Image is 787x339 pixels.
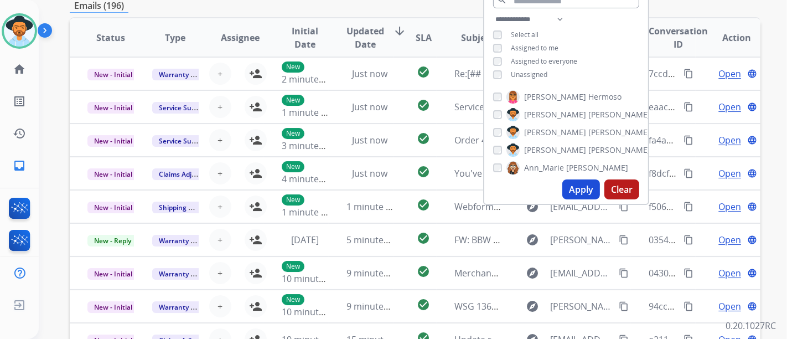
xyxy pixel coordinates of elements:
span: New - Initial [87,69,139,80]
span: [PERSON_NAME] [524,127,586,138]
img: avatar [4,16,35,47]
span: Assigned to everyone [511,56,577,66]
span: [PERSON_NAME] [524,145,586,156]
mat-icon: content_copy [619,235,629,245]
button: Apply [562,179,600,199]
span: + [218,67,223,80]
span: New - Initial [87,168,139,180]
button: + [209,96,231,118]
span: Initial Date [282,24,328,51]
mat-icon: check_circle [417,165,430,178]
span: Select all [511,30,539,39]
mat-icon: language [747,168,757,178]
span: [DATE] [291,234,319,246]
button: + [209,295,231,317]
button: + [209,63,231,85]
mat-icon: language [747,301,757,311]
mat-icon: person_add [249,67,262,80]
span: Service Order c6619032-6377-4997-9df6-abd6d8b33dc2 Booked with Velofix [454,101,768,113]
mat-icon: content_copy [684,268,693,278]
mat-icon: inbox [13,159,26,172]
button: + [209,196,231,218]
span: Service Support [152,135,215,147]
mat-icon: person_add [249,133,262,147]
mat-icon: language [747,135,757,145]
span: [EMAIL_ADDRESS][DOMAIN_NAME] [550,200,613,213]
button: + [209,262,231,284]
span: [PERSON_NAME] [588,127,650,138]
span: [PERSON_NAME] [524,109,586,120]
span: Claims Adjudication [152,168,228,180]
span: [PERSON_NAME][EMAIL_ADDRESS][DOMAIN_NAME] [550,300,613,313]
span: Conversation ID [649,24,708,51]
span: Warranty Ops [152,235,209,246]
span: 2 minutes ago [282,73,341,85]
span: 4 minutes ago [282,173,341,185]
mat-icon: check_circle [417,232,430,245]
mat-icon: list_alt [13,95,26,108]
mat-icon: check_circle [417,265,430,278]
mat-icon: person_add [249,233,262,246]
span: Just now [352,167,387,179]
mat-icon: language [747,202,757,212]
span: FW: BBW 585558 - CONTRACT REQUEST [454,234,617,246]
mat-icon: explore [526,266,539,280]
span: [PERSON_NAME] [566,162,628,173]
th: Action [696,18,760,57]
mat-icon: person_add [249,100,262,114]
span: [PERSON_NAME] [524,91,586,102]
span: New - Initial [87,202,139,213]
span: Warranty Ops [152,69,209,80]
p: New [282,128,304,139]
span: Assigned to me [511,43,558,53]
p: New [282,194,304,206]
span: + [218,200,223,213]
span: Open [718,200,741,213]
mat-icon: content_copy [619,202,629,212]
span: New - Initial [87,268,139,280]
mat-icon: arrow_downward [393,24,406,38]
span: Hermoso [588,91,622,102]
mat-icon: person_add [249,300,262,313]
span: New - Initial [87,135,139,147]
span: WSG 13698 - CONTRACT REQUEST [454,300,595,312]
mat-icon: content_copy [684,235,693,245]
mat-icon: check_circle [417,65,430,79]
span: Open [718,167,741,180]
span: Updated Date [346,24,384,51]
span: + [218,100,223,114]
button: + [209,162,231,184]
span: Shipping Protection [152,202,228,213]
span: New - Initial [87,102,139,114]
span: Type [165,31,186,44]
mat-icon: content_copy [684,102,693,112]
span: 10 minutes ago [282,273,346,285]
span: [EMAIL_ADDRESS][DOMAIN_NAME] [550,266,613,280]
span: 1 minute ago [282,106,336,119]
span: Open [718,133,741,147]
mat-icon: explore [526,233,539,246]
span: Just now [352,134,387,146]
span: 3 minutes ago [282,140,341,152]
span: Just now [352,68,387,80]
span: 9 minutes ago [346,267,406,279]
button: + [209,229,231,251]
span: [PERSON_NAME] [588,109,650,120]
mat-icon: content_copy [619,268,629,278]
span: Warranty Ops [152,301,209,313]
span: Open [718,100,741,114]
span: Order 46f17eb9-9c58-4e54-9a08-a411ad0b843e [454,134,651,146]
p: New [282,95,304,106]
mat-icon: language [747,268,757,278]
span: Assignee [221,31,260,44]
span: Just now [352,101,387,113]
mat-icon: language [747,102,757,112]
mat-icon: content_copy [684,135,693,145]
mat-icon: content_copy [684,69,693,79]
span: New - Reply [87,235,138,246]
mat-icon: content_copy [684,168,693,178]
mat-icon: explore [526,200,539,213]
mat-icon: check_circle [417,132,430,145]
mat-icon: home [13,63,26,76]
button: + [209,129,231,151]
